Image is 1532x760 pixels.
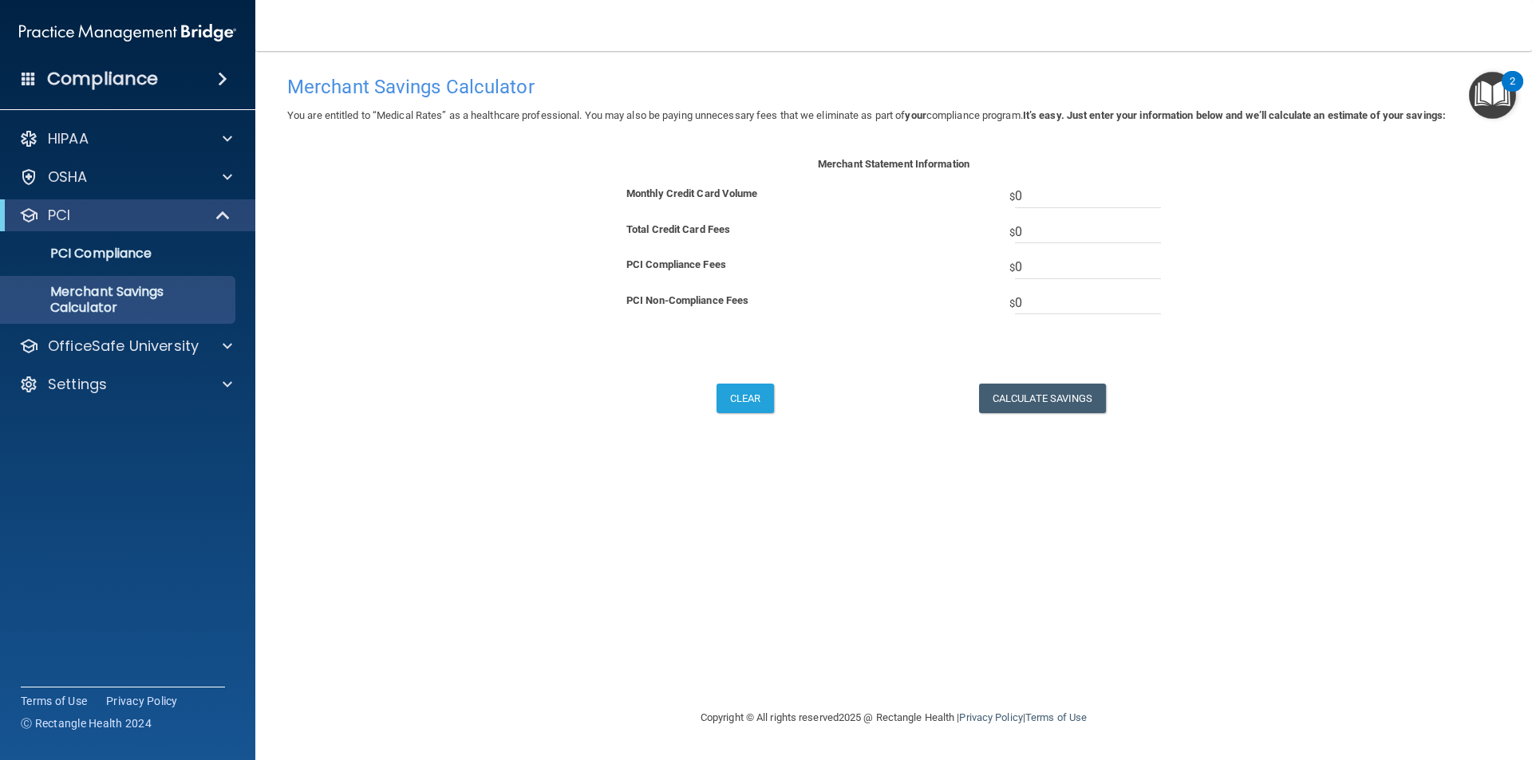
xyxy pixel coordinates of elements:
div: 2 [1510,81,1515,102]
button: Clear [717,384,774,413]
p: You are entitled to “Medical Rates” as a healthcare professional. You may also be paying unnecess... [287,106,1500,125]
h4: Compliance [47,68,158,90]
a: HIPAA [19,129,232,148]
span: $ [1009,255,1161,279]
a: PCI [19,206,231,225]
button: Open Resource Center, 2 new notifications [1469,72,1516,119]
b: Merchant Statement Information [818,158,969,170]
a: Settings [19,375,232,394]
b: PCI Compliance Fees [626,258,726,270]
p: OfficeSafe University [48,337,199,356]
b: It’s easy. Just enter your information below and we’ll calculate an estimate of your savings: [1023,109,1446,121]
p: Settings [48,375,107,394]
b: Total Credit Card Fees [626,223,730,235]
span: $ [1009,184,1161,208]
p: Merchant Savings Calculator [10,284,228,316]
span: $ [1009,220,1161,244]
a: OSHA [19,167,232,187]
iframe: Drift Widget Chat Controller [1452,650,1513,711]
b: Monthly Credit Card Volume [626,187,758,199]
a: Privacy Policy [959,711,1022,723]
a: Privacy Policy [106,693,178,709]
a: OfficeSafe University [19,337,232,356]
b: your [905,109,926,121]
img: PMB logo [19,17,236,49]
p: PCI Compliance [10,246,228,262]
span: Ⓒ Rectangle Health 2024 [21,715,152,731]
p: PCI [48,206,70,225]
button: Calculate Savings [979,384,1106,413]
p: HIPAA [48,129,89,148]
a: Terms of Use [1025,711,1087,723]
span: $ [1009,291,1161,315]
p: OSHA [48,167,88,187]
a: Terms of Use [21,693,87,709]
h4: Merchant Savings Calculator [287,77,1500,97]
b: PCI Non-Compliance Fees [626,294,748,306]
div: Copyright © All rights reserved 2025 @ Rectangle Health | | [602,692,1185,743]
